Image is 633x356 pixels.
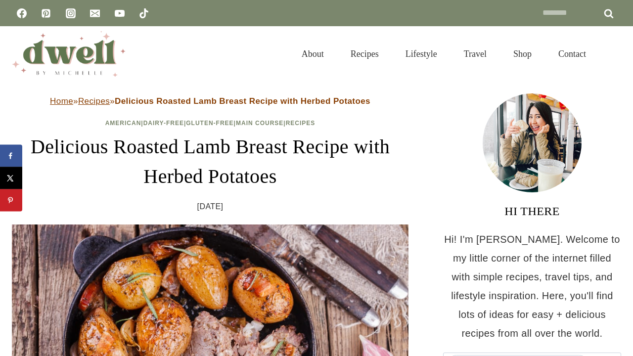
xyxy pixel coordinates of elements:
[61,3,81,23] a: Instagram
[186,120,233,127] a: Gluten-Free
[50,96,73,106] a: Home
[337,37,392,71] a: Recipes
[197,199,224,214] time: [DATE]
[50,96,370,106] span: » »
[110,3,130,23] a: YouTube
[443,202,621,220] h3: HI THERE
[288,37,599,71] nav: Primary Navigation
[12,132,408,191] h1: Delicious Roasted Lamb Breast Recipe with Herbed Potatoes
[288,37,337,71] a: About
[12,3,32,23] a: Facebook
[115,96,370,106] strong: Delicious Roasted Lamb Breast Recipe with Herbed Potatoes
[286,120,316,127] a: Recipes
[443,230,621,343] p: Hi! I'm [PERSON_NAME]. Welcome to my little corner of the internet filled with simple recipes, tr...
[12,31,126,77] img: DWELL by michelle
[500,37,545,71] a: Shop
[604,45,621,62] button: View Search Form
[105,120,141,127] a: American
[78,96,110,106] a: Recipes
[85,3,105,23] a: Email
[451,37,500,71] a: Travel
[134,3,154,23] a: TikTok
[545,37,599,71] a: Contact
[236,120,283,127] a: Main Course
[105,120,316,127] span: | | | |
[36,3,56,23] a: Pinterest
[143,120,184,127] a: Dairy-Free
[392,37,451,71] a: Lifestyle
